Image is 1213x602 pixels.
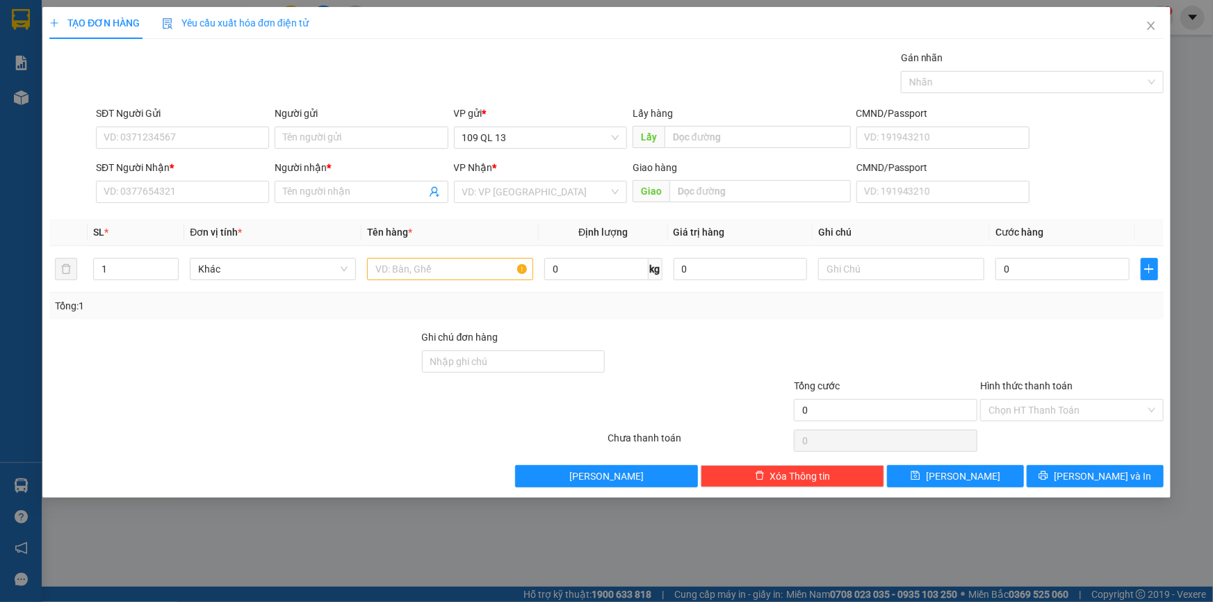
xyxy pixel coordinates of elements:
span: Lấy hàng [633,108,673,119]
input: 0 [674,258,808,280]
span: Giao hàng [633,162,677,173]
button: Close [1132,7,1171,46]
label: Gán nhãn [901,52,943,63]
div: CMND/Passport [856,106,1029,121]
th: Ghi chú [813,219,990,246]
span: Tổng cước [794,380,840,391]
span: Yêu cầu xuất hóa đơn điện tử [162,17,309,29]
button: save[PERSON_NAME] [887,465,1024,487]
span: [PERSON_NAME] [569,469,644,484]
span: Khác [198,259,348,279]
button: plus [1141,258,1158,280]
span: Tên hàng [367,227,412,238]
li: 02523854854 [6,48,265,65]
button: delete [55,258,77,280]
b: [PERSON_NAME] [80,9,197,26]
label: Hình thức thanh toán [980,380,1073,391]
button: deleteXóa Thông tin [701,465,884,487]
span: plus [1141,263,1157,275]
span: Lấy [633,126,665,148]
span: SL [93,227,104,238]
input: Dọc đường [669,180,851,202]
label: Ghi chú đơn hàng [422,332,498,343]
span: 109 QL 13 [462,127,619,148]
b: GỬI : 109 QL 13 [6,87,140,110]
span: Định lượng [578,227,628,238]
input: Dọc đường [665,126,851,148]
span: printer [1039,471,1049,482]
span: kg [649,258,662,280]
div: SĐT Người Nhận [96,160,269,175]
span: Cước hàng [995,227,1043,238]
li: 01 [PERSON_NAME] [6,31,265,48]
div: VP gửi [454,106,627,121]
span: close [1146,20,1157,31]
span: phone [80,51,91,62]
div: Người gửi [275,106,448,121]
input: VD: Bàn, Ghế [367,258,533,280]
div: CMND/Passport [856,160,1029,175]
div: Chưa thanh toán [607,430,793,455]
span: save [911,471,920,482]
span: [PERSON_NAME] và In [1055,469,1152,484]
img: logo.jpg [6,6,76,76]
div: Tổng: 1 [55,298,469,314]
span: Đơn vị tính [190,227,242,238]
span: [PERSON_NAME] [926,469,1000,484]
input: Ghi chú đơn hàng [422,350,605,373]
span: TẠO ĐƠN HÀNG [49,17,140,29]
button: [PERSON_NAME] [515,465,699,487]
span: plus [49,18,59,28]
div: SĐT Người Gửi [96,106,269,121]
span: delete [755,471,765,482]
button: printer[PERSON_NAME] và In [1027,465,1164,487]
span: environment [80,33,91,44]
img: icon [162,18,173,29]
div: Người nhận [275,160,448,175]
span: Xóa Thông tin [770,469,831,484]
span: user-add [429,186,440,197]
span: Giao [633,180,669,202]
input: Ghi Chú [818,258,984,280]
span: VP Nhận [454,162,493,173]
span: Giá trị hàng [674,227,725,238]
